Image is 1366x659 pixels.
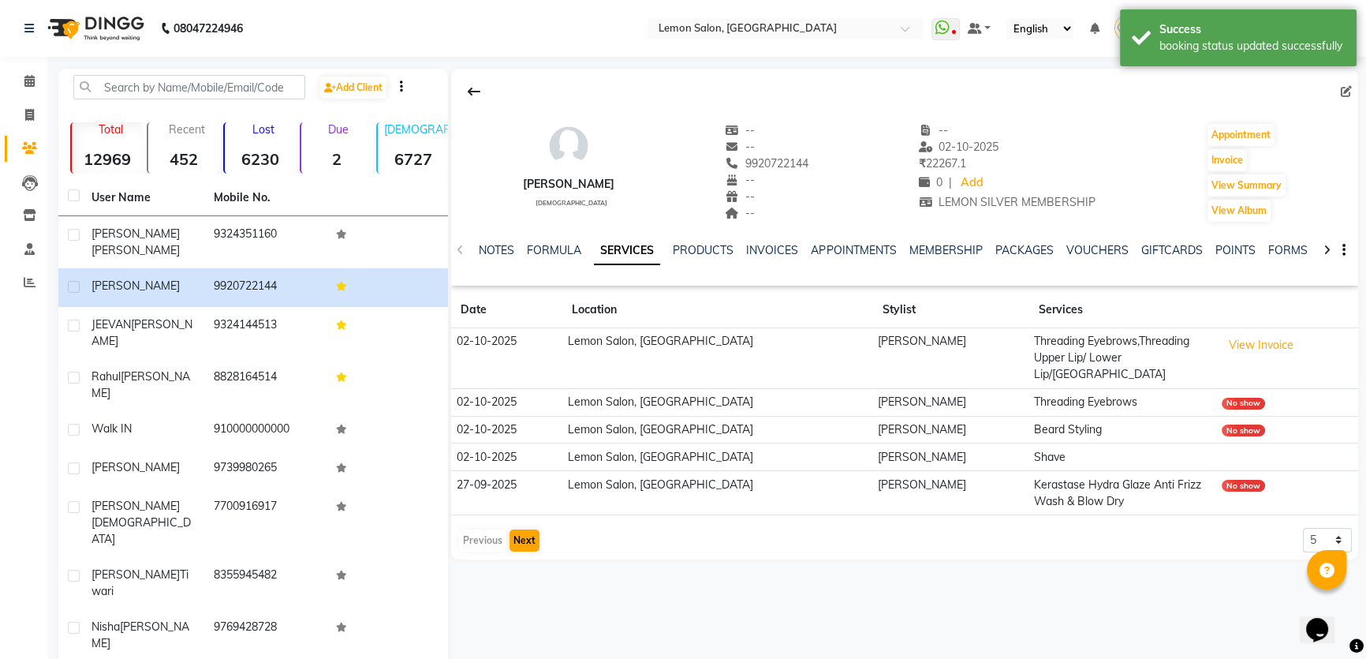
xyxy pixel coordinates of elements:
span: -- [725,123,755,137]
td: 02-10-2025 [451,388,562,416]
button: Appointment [1207,124,1275,146]
span: JEEVAN [91,317,131,331]
button: View Invoice [1222,333,1301,358]
a: FORMULA [527,243,581,257]
a: GIFTCARDS [1140,243,1202,257]
button: Invoice [1207,149,1247,171]
span: Nisha [91,620,120,634]
button: View Album [1207,200,1271,222]
span: [PERSON_NAME] [91,460,180,474]
span: [PERSON_NAME] [91,620,189,650]
a: INVOICES [746,243,798,257]
input: Search by Name/Mobile/Email/Code [73,75,305,99]
span: [DEMOGRAPHIC_DATA] [536,199,607,207]
td: Kerastase Hydra Glaze Anti Frizz Wash & Blow Dry [1029,471,1217,515]
a: POINTS [1215,243,1255,257]
div: booking status updated successfully [1159,38,1345,54]
td: 27-09-2025 [451,471,562,515]
div: No show [1222,425,1265,436]
iframe: chat widget [1300,596,1350,643]
p: Recent [155,122,220,137]
th: Services [1029,292,1217,328]
td: 8355945482 [204,557,327,609]
th: Date [451,292,562,328]
td: 02-10-2025 [451,328,562,389]
td: 8828164514 [204,359,327,411]
button: Next [509,530,539,552]
td: Lemon Salon, [GEOGRAPHIC_DATA] [562,471,872,515]
strong: 6727 [378,149,450,169]
td: Lemon Salon, [GEOGRAPHIC_DATA] [562,444,872,471]
a: Add Client [320,77,386,99]
span: -- [725,173,755,187]
span: Walk IN [91,421,132,436]
th: Location [562,292,872,328]
div: No show [1222,398,1265,410]
span: [PERSON_NAME] [91,369,190,400]
td: 02-10-2025 [451,444,562,471]
td: [PERSON_NAME] [873,444,1029,471]
span: -- [725,189,755,204]
span: -- [725,140,755,154]
span: 02-10-2025 [919,140,999,154]
td: 9324351160 [204,216,327,268]
span: [PERSON_NAME] [91,243,180,257]
div: [PERSON_NAME] [523,176,614,193]
td: 7700916917 [204,489,327,557]
td: [PERSON_NAME] [873,328,1029,389]
b: 08047224946 [174,6,243,51]
span: Rahul [91,369,121,384]
span: | [949,174,952,191]
button: View Summary [1207,174,1286,197]
span: [PERSON_NAME] [91,279,180,293]
a: APPOINTMENTS [811,243,896,257]
td: Threading Eyebrows [1029,388,1217,416]
td: 02-10-2025 [451,416,562,444]
strong: 2 [301,149,373,169]
div: Success [1159,21,1345,38]
img: Varsha Bittu Karmakar [1114,14,1142,42]
td: Beard Styling [1029,416,1217,444]
a: VOUCHERS [1066,243,1128,257]
div: Back to Client [457,77,491,107]
a: NOTES [479,243,514,257]
div: No show [1222,480,1265,492]
span: [PERSON_NAME] [91,227,180,241]
td: [PERSON_NAME] [873,471,1029,515]
td: [PERSON_NAME] [873,416,1029,444]
a: FORMS [1267,243,1307,257]
span: -- [725,206,755,220]
a: SERVICES [594,237,660,265]
td: Lemon Salon, [GEOGRAPHIC_DATA] [562,328,872,389]
td: 9324144513 [204,307,327,359]
th: User Name [82,180,204,216]
a: PRODUCTS [673,243,733,257]
p: [DEMOGRAPHIC_DATA] [384,122,450,137]
span: [PERSON_NAME] [91,567,180,582]
span: [PERSON_NAME] [91,499,180,513]
span: 0 [919,175,942,189]
td: [PERSON_NAME] [873,388,1029,416]
strong: 452 [148,149,220,169]
th: Stylist [873,292,1029,328]
td: Lemon Salon, [GEOGRAPHIC_DATA] [562,416,872,444]
span: [DEMOGRAPHIC_DATA] [91,515,191,546]
strong: 6230 [225,149,297,169]
img: logo [40,6,148,51]
td: Lemon Salon, [GEOGRAPHIC_DATA] [562,388,872,416]
p: Lost [231,122,297,137]
span: [PERSON_NAME] [91,317,192,348]
p: Total [78,122,144,137]
a: Add [958,172,986,194]
img: avatar [545,122,592,170]
span: LEMON SILVER MEMBERSHIP [919,195,1095,209]
span: 9920722144 [725,156,808,170]
td: Threading Eyebrows,Threading Upper Lip/ Lower Lip/[GEOGRAPHIC_DATA] [1029,328,1217,389]
td: 9920722144 [204,268,327,307]
td: 910000000000 [204,411,327,450]
a: MEMBERSHIP [909,243,982,257]
span: ₹ [919,156,926,170]
span: 22267.1 [919,156,966,170]
a: PACKAGES [995,243,1053,257]
strong: 12969 [72,149,144,169]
